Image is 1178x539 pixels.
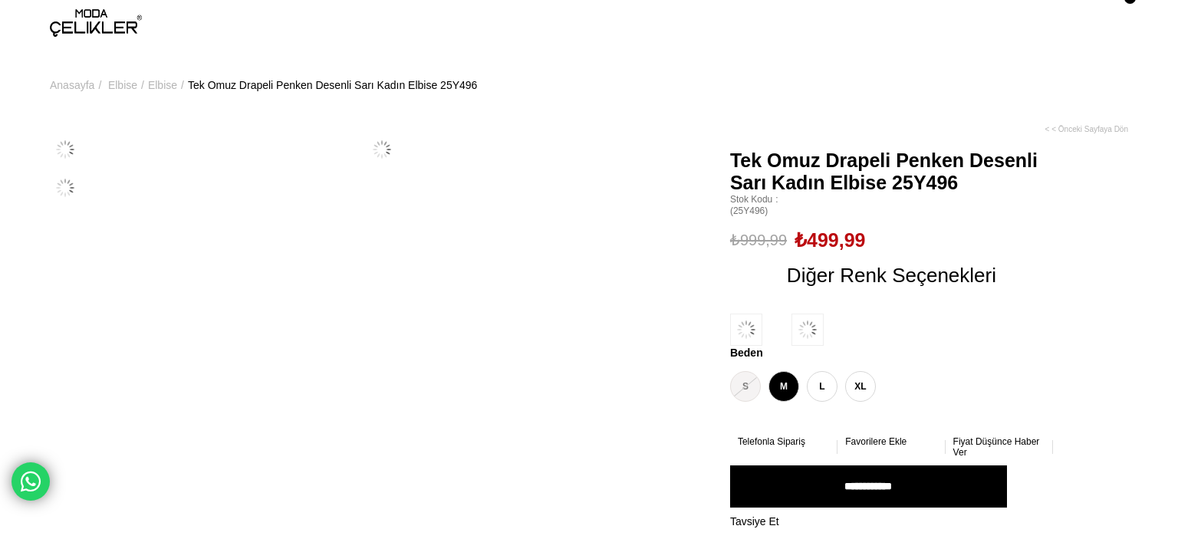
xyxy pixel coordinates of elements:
span: XL [845,371,876,402]
a: Elbise [108,46,137,124]
span: Telefonla Sipariş [738,436,805,447]
span: Favorilere Ekle [845,436,907,447]
li: > [50,46,105,124]
img: Penken elbise 25Y496 [367,134,397,165]
img: Penken elbise 25Y496 [50,134,81,165]
img: Penken elbise 25Y496 [50,173,81,203]
span: Stok Kodu [730,194,1053,205]
span: (25Y496) [730,194,1053,217]
img: logo [50,9,142,37]
a: Tek Omuz Drapeli Penken Desenli Sarı Kadın Elbise 25Y496 [188,46,477,124]
a: Telefonla Sipariş [738,436,830,447]
span: ₺499,99 [795,228,865,251]
img: Tek Omuz Drapeli Penken Desenli Pembe Kadın Elbise 25Y496 [791,314,824,346]
span: M [768,371,799,402]
span: S [730,371,761,402]
span: Beden [730,346,1053,360]
a: Favorilere Ekle [845,436,937,447]
a: Elbise [148,46,177,124]
a: Anasayfa [50,46,94,124]
a: Fiyat Düşünce Haber Ver [953,436,1045,458]
img: Tek Omuz Drapeli Penken Desenli Mavi Kadın Elbise 25Y496 [730,314,762,346]
span: Tek Omuz Drapeli Penken Desenli Sarı Kadın Elbise 25Y496 [730,150,1053,194]
span: Tavsiye Et [730,515,779,527]
span: L [807,371,837,402]
span: Diğer Renk Seçenekleri [787,263,996,288]
li: > [148,46,188,124]
a: < < Önceki Sayfaya Dön [1045,124,1128,134]
span: ₺999,99 [730,228,787,251]
li: > [108,46,148,124]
